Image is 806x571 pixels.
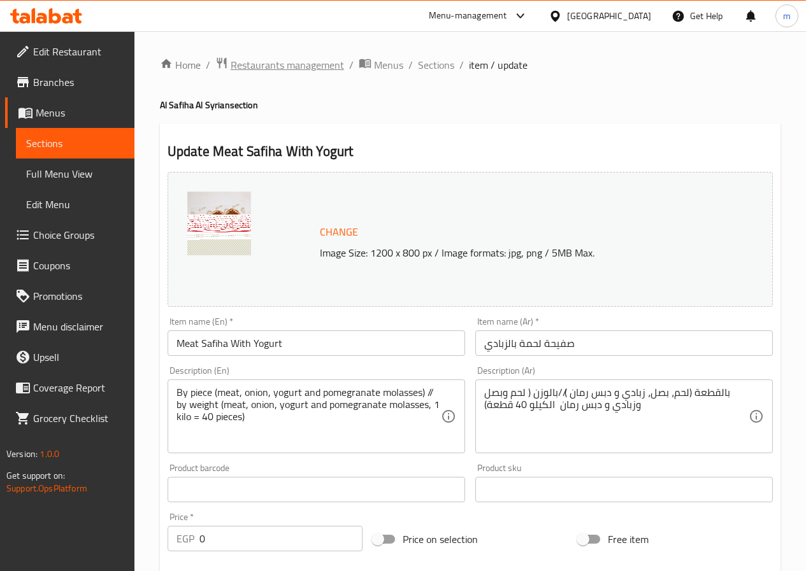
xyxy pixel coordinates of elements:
[567,9,651,23] div: [GEOGRAPHIC_DATA]
[403,532,478,547] span: Price on selection
[40,446,59,462] span: 1.0.0
[469,57,528,73] span: item / update
[215,57,344,73] a: Restaurants management
[160,57,781,73] nav: breadcrumb
[5,250,134,281] a: Coupons
[26,197,124,212] span: Edit Menu
[5,220,134,250] a: Choice Groups
[320,223,358,241] span: Change
[206,57,210,73] li: /
[33,411,124,426] span: Grocery Checklist
[33,74,124,90] span: Branches
[349,57,354,73] li: /
[168,142,773,161] h2: Update Meat Safiha With Yogurt
[26,166,124,181] span: Full Menu View
[36,105,124,120] span: Menus
[5,311,134,342] a: Menu disclaimer
[176,386,441,447] textarea: By piece (meat, onion, yogurt and pomegranate molasses) // by weight (meat, onion, yogurt and pom...
[5,67,134,97] a: Branches
[6,446,38,462] span: Version:
[16,159,134,189] a: Full Menu View
[160,99,781,111] h4: Al Safiha Al Syrian section
[33,258,124,273] span: Coupons
[16,189,134,220] a: Edit Menu
[315,219,363,245] button: Change
[33,349,124,365] span: Upsell
[5,403,134,434] a: Grocery Checklist
[5,97,134,128] a: Menus
[475,477,773,502] input: Please enter product sku
[315,245,739,260] p: Image Size: 1200 x 800 px / Image formats: jpg, png / 5MB Max.
[6,480,87,497] a: Support.OpsPlatform
[374,57,403,73] span: Menus
[33,227,124,243] span: Choice Groups
[475,330,773,356] input: Enter name Ar
[176,531,194,546] p: EGP
[5,342,134,372] a: Upsell
[484,386,749,447] textarea: بالقطعة (لحم، بصل، زبادي و دبس رمان )//بالوزن ( لحم وبصل وزبادي و دبس رمان الكيلو 40 قطعة)
[5,281,134,311] a: Promotions
[408,57,413,73] li: /
[168,477,465,502] input: Please enter product barcode
[26,136,124,151] span: Sections
[429,8,507,24] div: Menu-management
[418,57,454,73] a: Sections
[33,319,124,334] span: Menu disclaimer
[160,57,201,73] a: Home
[231,57,344,73] span: Restaurants management
[5,36,134,67] a: Edit Restaurant
[783,9,791,23] span: m
[359,57,403,73] a: Menus
[6,467,65,484] span: Get support on:
[33,380,124,395] span: Coverage Report
[168,330,465,356] input: Enter name En
[187,192,251,255] img: mmw_638520944015922210638554335425421653.png
[608,532,649,547] span: Free item
[16,128,134,159] a: Sections
[5,372,134,403] a: Coverage Report
[33,288,124,304] span: Promotions
[33,44,124,59] span: Edit Restaurant
[459,57,464,73] li: /
[199,526,363,551] input: Please enter price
